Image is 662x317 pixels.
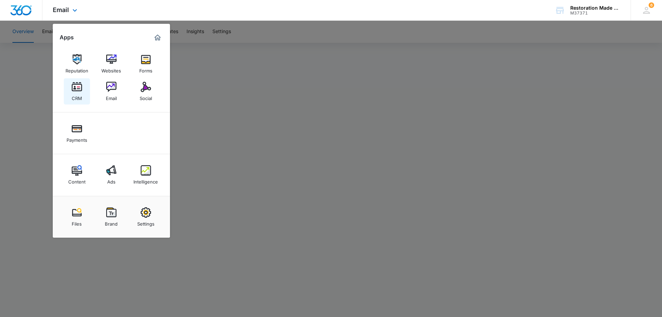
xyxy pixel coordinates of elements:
[133,78,159,105] a: Social
[98,78,124,105] a: Email
[101,65,121,73] div: Websites
[67,134,87,143] div: Payments
[139,65,152,73] div: Forms
[133,51,159,77] a: Forms
[152,32,163,43] a: Marketing 360® Dashboard
[64,78,90,105] a: CRM
[570,5,621,11] div: account name
[64,51,90,77] a: Reputation
[66,65,88,73] div: Reputation
[649,2,654,8] span: 6
[60,34,74,41] h2: Apps
[105,218,118,227] div: Brand
[133,176,158,185] div: Intelligence
[98,162,124,188] a: Ads
[53,6,69,13] span: Email
[649,2,654,8] div: notifications count
[98,204,124,230] a: Brand
[133,162,159,188] a: Intelligence
[570,11,621,16] div: account id
[140,92,152,101] div: Social
[106,92,117,101] div: Email
[137,218,154,227] div: Settings
[98,51,124,77] a: Websites
[64,120,90,146] a: Payments
[107,176,116,185] div: Ads
[64,204,90,230] a: Files
[72,218,82,227] div: Files
[68,176,86,185] div: Content
[133,204,159,230] a: Settings
[72,92,82,101] div: CRM
[64,162,90,188] a: Content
